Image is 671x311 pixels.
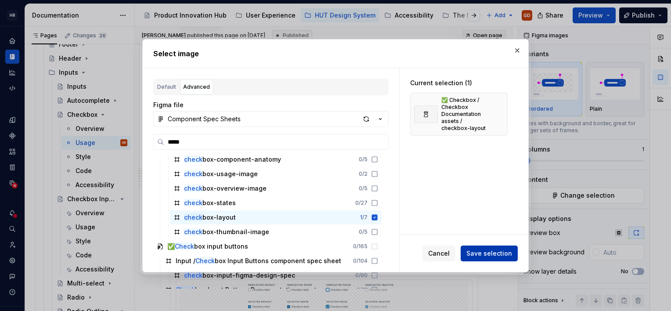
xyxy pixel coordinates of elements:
label: Figma file [153,101,184,109]
div: ✅ box input buttons [167,242,248,251]
div: box-input-figma-design-spec [184,271,295,280]
div: box-thumbnail-image [184,228,269,236]
div: 0 / 104 [353,257,368,264]
div: Current selection (1) [410,79,508,87]
mark: check [184,155,202,163]
div: 0 / 5 [359,156,368,163]
div: 0 / 165 [353,243,368,250]
div: Input / box Input Buttons component spec sheet [176,257,341,265]
div: Advanced [183,83,210,91]
div: box-states [184,199,236,207]
div: ✅ Checkbox / Checkbox Documentation assets / checkbox-layout [441,97,488,132]
button: Save selection [461,246,518,261]
div: box-layout [184,213,236,222]
mark: check [184,213,202,221]
div: 0 / 5 [359,185,368,192]
h2: Select image [153,48,518,59]
mark: Check [195,257,215,264]
mark: check [184,184,202,192]
mark: Check [175,242,194,250]
span: 1 [360,214,362,221]
div: 0 / 5 [359,228,368,235]
button: Cancel [422,246,455,261]
div: box-usage-image [184,170,258,178]
div: 0 / 61 [357,286,368,293]
div: 0 / 27 [355,199,368,206]
mark: check [184,271,202,279]
div: box-overview-image [184,184,267,193]
span: Cancel [428,249,450,258]
span: Save selection [466,249,512,258]
button: Component Spec Sheets [153,111,389,127]
div: 0 / 2 [359,170,368,177]
div: Component Spec Sheets [168,115,241,123]
div: Default [157,83,176,91]
mark: check [184,199,202,206]
mark: check [184,170,202,177]
mark: check [184,228,202,235]
div: box-component-anatomy [184,155,281,164]
div: 0 / 90 [355,272,368,279]
mark: Check [176,286,195,293]
div: box Input Buttons Documentation assets [176,286,320,294]
div: / 7 [360,214,368,221]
